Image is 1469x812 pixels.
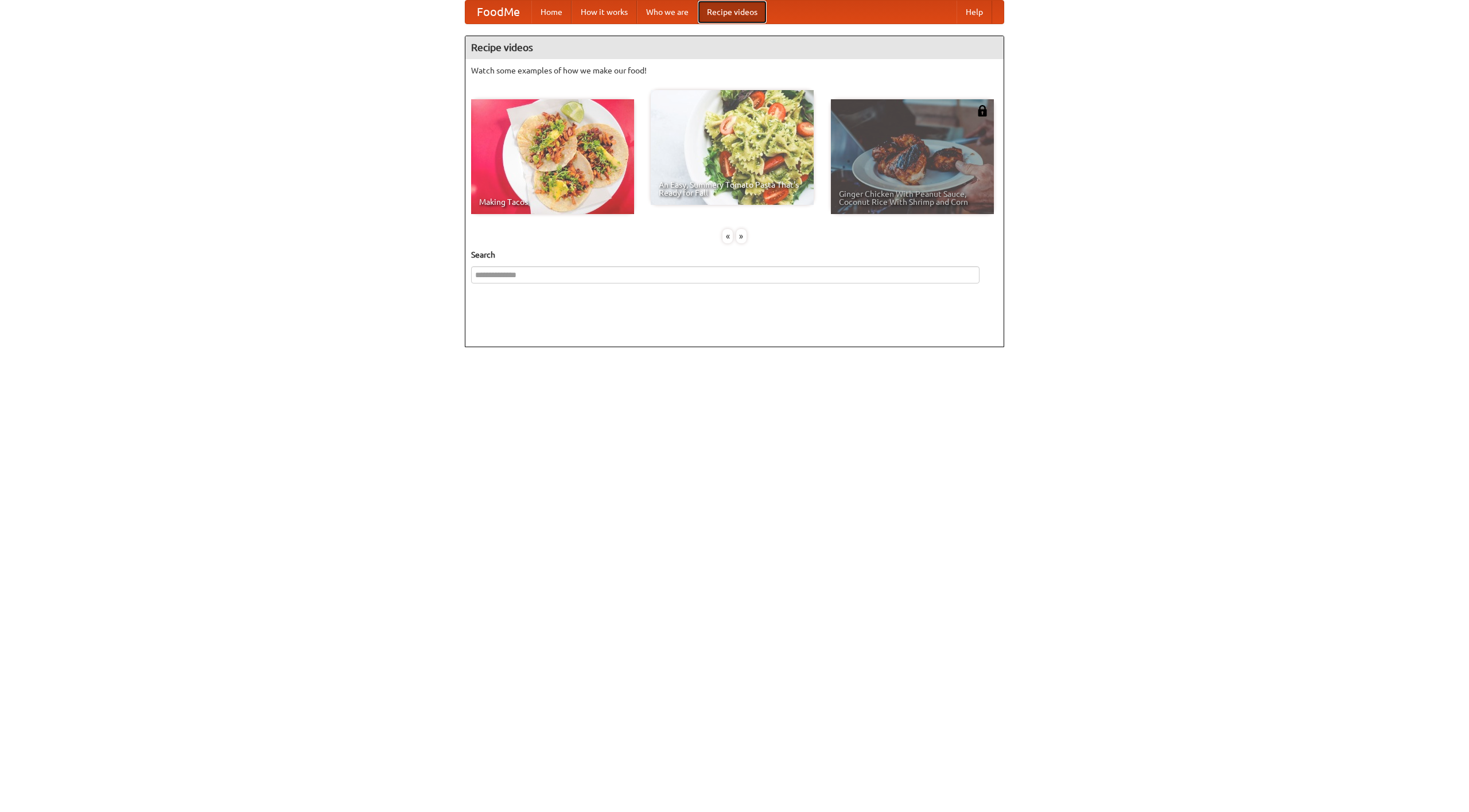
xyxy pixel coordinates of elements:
a: Who we are [637,1,698,24]
span: An Easy, Summery Tomato Pasta That's Ready for Fall [659,181,806,197]
a: Home [531,1,572,24]
span: Making Tacos [479,198,626,206]
div: « [722,229,733,243]
a: Recipe videos [698,1,767,24]
h5: Search [471,249,998,261]
h4: Recipe videos [465,36,1004,59]
div: » [736,229,747,243]
a: An Easy, Summery Tomato Pasta That's Ready for Fall [651,90,814,205]
a: Help [957,1,992,24]
p: Watch some examples of how we make our food! [471,65,998,76]
img: 483408.png [977,105,988,116]
a: Making Tacos [471,99,634,214]
a: How it works [572,1,637,24]
a: FoodMe [465,1,531,24]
